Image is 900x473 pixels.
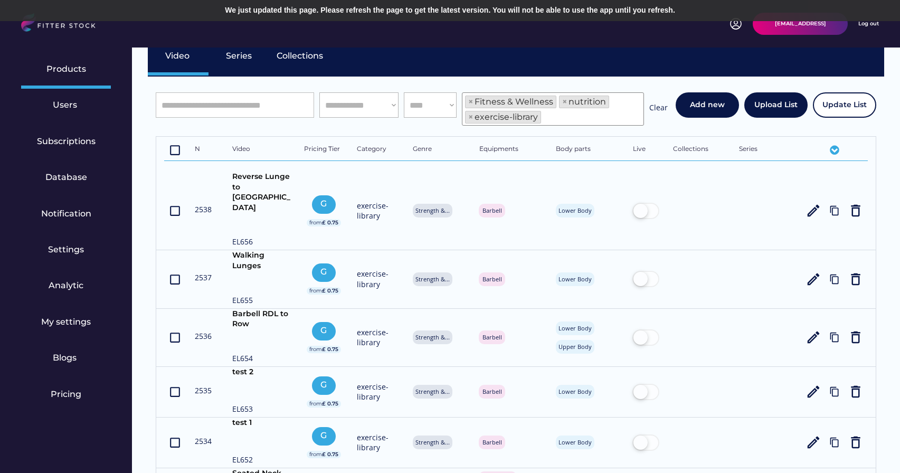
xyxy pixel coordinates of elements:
button: crop_din [168,434,182,450]
button: delete_outline [848,203,864,219]
button: crop_din [168,271,182,287]
div: G [315,198,333,210]
div: exercise-library [357,327,399,348]
div: 2535 [195,385,219,396]
div: Strength &... [415,438,450,446]
button: delete_outline [848,434,864,450]
button: edit [806,384,821,400]
div: from [309,400,322,408]
li: exercise-library [465,111,541,124]
div: £ 0.75 [322,287,338,295]
div: EL656 [232,236,290,250]
span: × [562,98,567,106]
div: from [309,451,322,458]
div: Lower Body [558,324,592,332]
text: crop_din [168,144,182,157]
div: Products [46,63,86,75]
button: delete_outline [848,384,864,400]
text: crop_din [168,204,182,217]
div: G [315,266,333,278]
div: £ 0.75 [322,219,338,226]
div: N [195,145,219,155]
div: exercise-library [357,201,399,221]
div: Barbell [481,275,503,283]
div: G [315,325,333,336]
div: 2537 [195,272,219,283]
button: Upload List [744,92,808,118]
div: exercise-library [357,269,399,289]
div: Upper Body [558,343,592,351]
div: Subscriptions [37,136,96,147]
div: Analytic [49,280,83,291]
div: My settings [41,316,91,328]
text: crop_din [168,272,182,286]
div: Video [165,50,192,62]
div: Collections [673,145,726,155]
div: EL652 [232,455,290,468]
div: Lower Body [558,438,592,446]
div: G [315,379,333,391]
div: Equipments [479,145,543,155]
div: Pricing Tier [304,145,344,155]
div: Pricing [51,389,81,400]
div: Collections [277,50,323,62]
button: delete_outline [848,329,864,345]
li: Fitness & Wellness [465,96,556,108]
div: Barbell [481,333,503,341]
div: [EMAIL_ADDRESS] [775,20,826,27]
div: 2538 [195,204,219,215]
div: Strength &... [415,275,450,283]
div: G [315,430,333,441]
button: edit [806,434,821,450]
text: crop_din [168,385,182,399]
div: Notification [41,208,91,220]
div: 2536 [195,331,219,342]
button: Update List [813,92,876,118]
div: Lower Body [558,206,592,214]
button: edit [806,271,821,287]
button: edit [806,203,821,219]
div: Body parts [556,145,619,155]
div: Strength &... [415,206,450,214]
div: Users [53,99,79,111]
div: test 1 [232,418,290,431]
button: crop_din [168,329,182,345]
div: Series [739,145,792,155]
div: Blogs [53,352,79,364]
div: from [309,346,322,353]
div: Live [633,145,659,155]
div: Walking Lunges [232,250,290,271]
button: Add new [676,92,739,118]
div: Strength &... [415,333,450,341]
div: Clear [649,102,668,116]
text: crop_din [168,436,182,449]
button: crop_din [168,142,182,158]
div: EL655 [232,295,290,308]
div: Settings [48,244,84,256]
span: × [468,98,473,106]
li: nutrition [559,96,609,108]
button: delete_outline [848,271,864,287]
div: from [309,219,322,226]
div: Category [357,145,399,155]
div: Database [45,172,87,183]
div: from [309,287,322,295]
div: Barbell RDL to Row [232,309,290,329]
button: edit [806,329,821,345]
div: EL654 [232,353,290,366]
div: exercise-library [357,432,399,453]
div: exercise-library [357,382,399,402]
button: crop_din [168,203,182,219]
div: Log out [858,20,879,27]
div: Series [226,50,252,62]
div: Strength &... [415,387,450,395]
